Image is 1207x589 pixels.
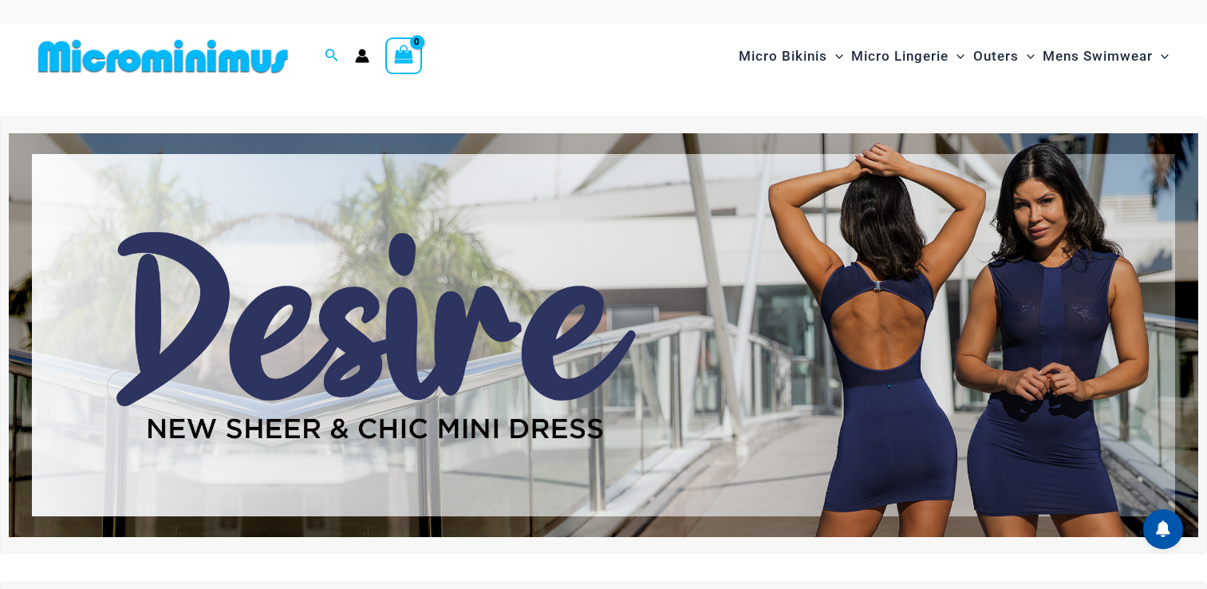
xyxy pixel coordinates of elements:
[735,32,847,81] a: Micro BikinisMenu ToggleMenu Toggle
[1019,36,1035,77] span: Menu Toggle
[325,46,339,66] a: Search icon link
[1153,36,1169,77] span: Menu Toggle
[969,32,1039,81] a: OutersMenu ToggleMenu Toggle
[827,36,843,77] span: Menu Toggle
[385,38,422,74] a: View Shopping Cart, empty
[847,32,968,81] a: Micro LingerieMenu ToggleMenu Toggle
[32,38,294,74] img: MM SHOP LOGO FLAT
[739,36,827,77] span: Micro Bikinis
[973,36,1019,77] span: Outers
[355,49,369,63] a: Account icon link
[949,36,964,77] span: Menu Toggle
[1039,32,1173,81] a: Mens SwimwearMenu ToggleMenu Toggle
[732,30,1175,83] nav: Site Navigation
[851,36,949,77] span: Micro Lingerie
[9,133,1198,538] img: Desire me Navy Dress
[1043,36,1153,77] span: Mens Swimwear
